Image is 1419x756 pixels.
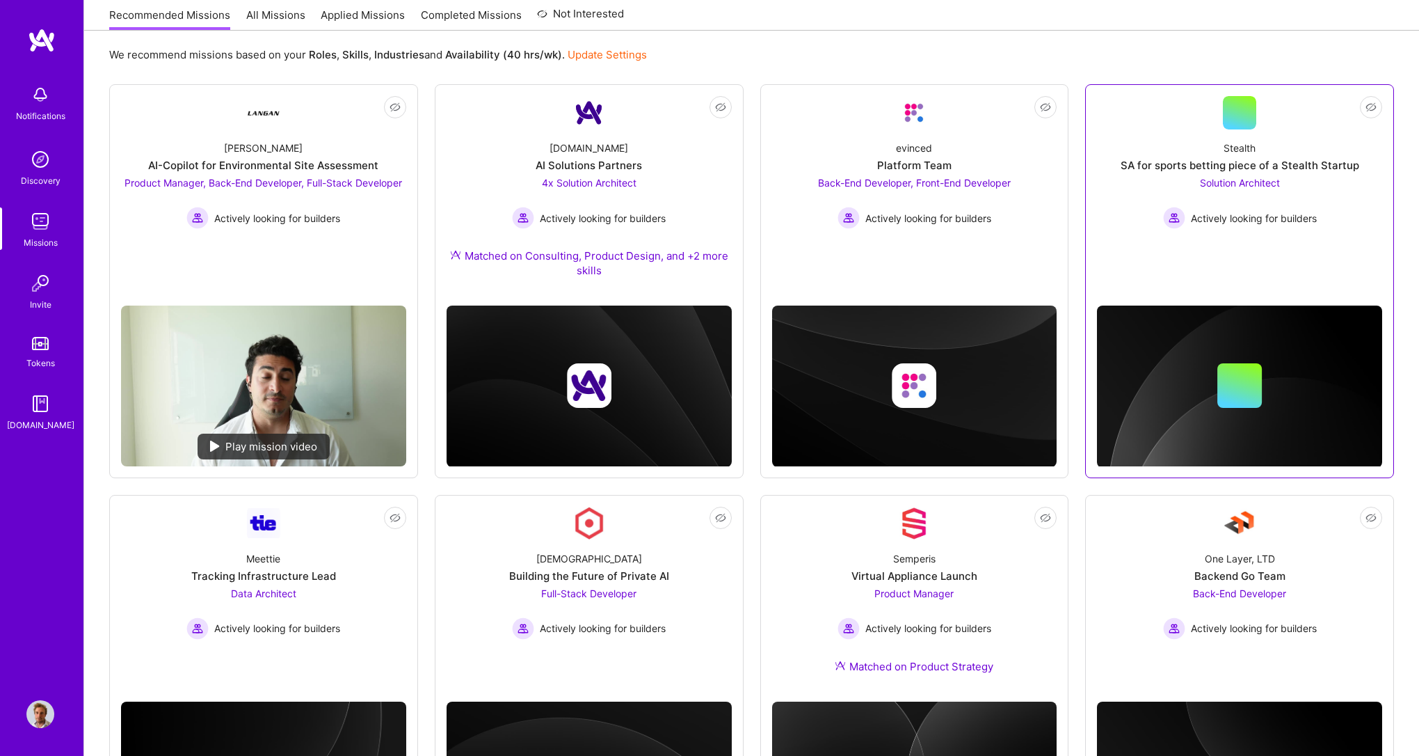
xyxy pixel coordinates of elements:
img: Company Logo [572,96,606,129]
img: cover [772,306,1057,467]
div: Building the Future of Private AI [509,569,669,583]
img: Ateam Purple Icon [835,660,846,671]
div: Virtual Appliance Launch [851,569,977,583]
div: Play mission video [198,434,330,459]
img: Company logo [892,363,936,408]
span: Actively looking for builders [1191,621,1317,636]
b: Roles [309,48,337,61]
img: Company Logo [572,507,606,540]
div: [DOMAIN_NAME] [7,418,74,432]
a: Company Logo[PERSON_NAME]AI-Copilot for Environmental Site AssessmentProduct Manager, Back-End De... [121,96,406,294]
img: Company Logo [247,96,280,129]
div: [DEMOGRAPHIC_DATA] [536,551,642,566]
img: Actively looking for builders [186,617,209,640]
img: Company Logo [897,96,931,129]
img: Actively looking for builders [837,207,860,229]
span: 4x Solution Architect [542,177,636,189]
a: Completed Missions [421,8,522,31]
div: [DOMAIN_NAME] [550,141,628,155]
img: discovery [26,145,54,173]
img: Actively looking for builders [512,617,534,640]
i: icon EyeClosed [1365,512,1377,523]
div: Backend Go Team [1194,569,1285,583]
div: evinced [896,141,932,155]
div: Stealth [1224,141,1256,155]
img: No Mission [121,306,406,466]
span: Solution Architect [1200,177,1280,189]
img: Actively looking for builders [837,617,860,640]
a: Applied Missions [321,8,405,31]
a: Company LogoSemperisVirtual Appliance LaunchProduct Manager Actively looking for buildersActively... [772,507,1057,691]
div: SA for sports betting piece of a Stealth Startup [1121,158,1359,173]
img: Ateam Purple Icon [450,249,461,260]
i: icon EyeClosed [390,512,401,523]
span: Actively looking for builders [865,211,991,226]
img: Actively looking for builders [1163,207,1185,229]
div: Tracking Infrastructure Lead [191,569,336,583]
span: Product Manager, Back-End Developer, Full-Stack Developer [125,177,402,189]
div: Notifications [16,109,65,123]
a: StealthSA for sports betting piece of a Stealth StartupSolution Architect Actively looking for bu... [1097,96,1382,276]
b: Industries [374,48,424,61]
img: Company Logo [247,508,280,538]
img: teamwork [26,207,54,235]
i: icon EyeClosed [1365,102,1377,113]
a: All Missions [246,8,305,31]
div: AI Solutions Partners [536,158,642,173]
img: cover [447,306,732,467]
p: We recommend missions based on your , , and . [109,47,647,62]
a: Update Settings [568,48,647,61]
a: Company LogoOne Layer, LTDBackend Go TeamBack-End Developer Actively looking for buildersActively... [1097,507,1382,679]
span: Actively looking for builders [214,211,340,226]
span: Actively looking for builders [1191,211,1317,226]
img: tokens [32,337,49,350]
a: Company Logo[DEMOGRAPHIC_DATA]Building the Future of Private AIFull-Stack Developer Actively look... [447,507,732,679]
a: Company LogoMeettieTracking Infrastructure LeadData Architect Actively looking for buildersActive... [121,507,406,679]
img: User Avatar [26,700,54,728]
div: [PERSON_NAME] [224,141,303,155]
div: Invite [30,297,51,312]
div: Discovery [21,173,61,188]
a: User Avatar [23,700,58,728]
div: Tokens [26,356,55,370]
i: icon EyeClosed [390,102,401,113]
img: play [210,441,220,452]
span: Actively looking for builders [540,211,666,226]
span: Data Architect [231,588,296,599]
div: One Layer, LTD [1205,551,1275,566]
span: Full-Stack Developer [541,588,636,599]
img: Actively looking for builders [186,207,209,229]
div: Semperis [893,551,936,566]
span: Actively looking for builders [214,621,340,636]
div: Matched on Consulting, Product Design, and +2 more skills [447,249,732,278]
span: Actively looking for builders [865,621,991,636]
a: Company LogoevincedPlatform TeamBack-End Developer, Front-End Developer Actively looking for buil... [772,96,1057,276]
a: Company Logo[DOMAIN_NAME]AI Solutions Partners4x Solution Architect Actively looking for builders... [447,96,732,294]
img: cover [1097,306,1382,467]
img: Company logo [567,363,611,408]
img: Company Logo [897,507,931,540]
span: Back-End Developer, Front-End Developer [818,177,1011,189]
span: Back-End Developer [1193,588,1286,599]
i: icon EyeClosed [715,102,726,113]
img: guide book [26,390,54,418]
i: icon EyeClosed [1040,512,1051,523]
div: Platform Team [877,158,952,173]
a: Recommended Missions [109,8,230,31]
img: Invite [26,269,54,297]
i: icon EyeClosed [715,512,726,523]
i: icon EyeClosed [1040,102,1051,113]
img: Actively looking for builders [512,207,534,229]
img: Company Logo [1223,507,1256,540]
img: logo [28,28,56,53]
img: Actively looking for builders [1163,617,1185,640]
b: Availability (40 hrs/wk) [445,48,562,61]
div: AI-Copilot for Environmental Site Assessment [148,158,378,173]
b: Skills [342,48,369,61]
span: Actively looking for builders [540,621,666,636]
div: Matched on Product Strategy [835,659,993,674]
img: bell [26,81,54,109]
div: Missions [24,235,58,250]
span: Product Manager [874,588,954,599]
div: Meettie [246,551,280,566]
